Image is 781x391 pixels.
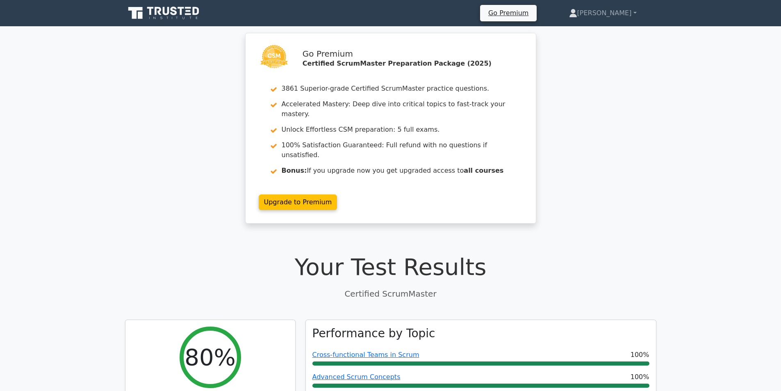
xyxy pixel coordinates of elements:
[312,351,419,359] a: Cross-functional Teams in Scrum
[312,327,435,341] h3: Performance by Topic
[312,373,401,381] a: Advanced Scrum Concepts
[549,5,656,21] a: [PERSON_NAME]
[184,343,235,371] h2: 80%
[631,350,649,360] span: 100%
[483,7,533,18] a: Go Premium
[125,288,656,300] p: Certified ScrumMaster
[125,253,656,281] h1: Your Test Results
[631,372,649,382] span: 100%
[259,194,337,210] a: Upgrade to Premium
